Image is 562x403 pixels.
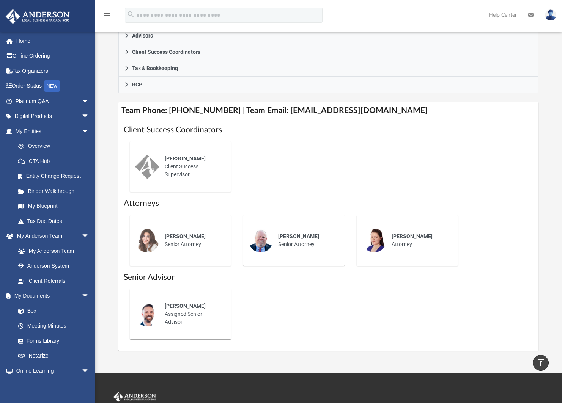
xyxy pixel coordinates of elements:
[11,273,97,289] a: Client Referrals
[82,363,97,379] span: arrow_drop_down
[118,60,539,77] a: Tax & Bookkeeping
[386,227,453,254] div: Attorney
[11,348,97,364] a: Notarize
[392,233,433,239] span: [PERSON_NAME]
[5,289,97,304] a: My Documentsarrow_drop_down
[102,11,112,20] i: menu
[82,124,97,139] span: arrow_drop_down
[124,272,534,283] h1: Senior Advisor
[159,149,226,184] div: Client Success Supervisor
[118,28,539,44] a: Advisors
[11,154,101,169] a: CTA Hub
[82,109,97,124] span: arrow_drop_down
[3,9,72,24] img: Anderson Advisors Platinum Portal
[102,14,112,20] a: menu
[124,198,534,209] h1: Attorneys
[5,33,101,49] a: Home
[11,303,93,318] a: Box
[135,302,159,326] img: thumbnail
[165,233,206,239] span: [PERSON_NAME]
[135,155,159,179] img: thumbnail
[11,169,101,184] a: Entity Change Request
[5,229,97,244] a: My Anderson Teamarrow_drop_down
[118,77,539,93] a: BCP
[11,183,101,199] a: Binder Walkthrough
[11,259,97,274] a: Anderson System
[165,303,206,309] span: [PERSON_NAME]
[11,199,97,214] a: My Blueprint
[132,82,142,87] span: BCP
[533,355,549,371] a: vertical_align_top
[5,63,101,78] a: Tax Organizers
[5,94,101,109] a: Platinum Q&Aarrow_drop_down
[536,358,545,367] i: vertical_align_top
[11,318,97,334] a: Meeting Minutes
[124,124,534,135] h1: Client Success Coordinators
[82,289,97,304] span: arrow_drop_down
[545,9,556,20] img: User Pic
[11,213,101,229] a: Tax Due Dates
[132,49,200,55] span: Client Success Coordinators
[82,229,97,244] span: arrow_drop_down
[132,33,153,38] span: Advisors
[159,297,226,331] div: Assigned Senior Advisor
[159,227,226,254] div: Senior Attorney
[135,228,159,252] img: thumbnail
[5,78,101,94] a: Order StatusNEW
[44,80,60,92] div: NEW
[112,392,157,402] img: Anderson Advisors Platinum Portal
[249,228,273,252] img: thumbnail
[127,10,135,19] i: search
[362,228,386,252] img: thumbnail
[82,94,97,109] span: arrow_drop_down
[5,49,101,64] a: Online Ordering
[278,233,319,239] span: [PERSON_NAME]
[132,66,178,71] span: Tax & Bookkeeping
[5,363,97,378] a: Online Learningarrow_drop_down
[5,124,101,139] a: My Entitiesarrow_drop_down
[273,227,339,254] div: Senior Attorney
[165,155,206,162] span: [PERSON_NAME]
[118,102,539,119] h4: Team Phone: [PHONE_NUMBER] | Team Email: [EMAIL_ADDRESS][DOMAIN_NAME]
[11,139,101,154] a: Overview
[118,44,539,60] a: Client Success Coordinators
[5,109,101,124] a: Digital Productsarrow_drop_down
[11,333,93,348] a: Forms Library
[11,243,93,259] a: My Anderson Team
